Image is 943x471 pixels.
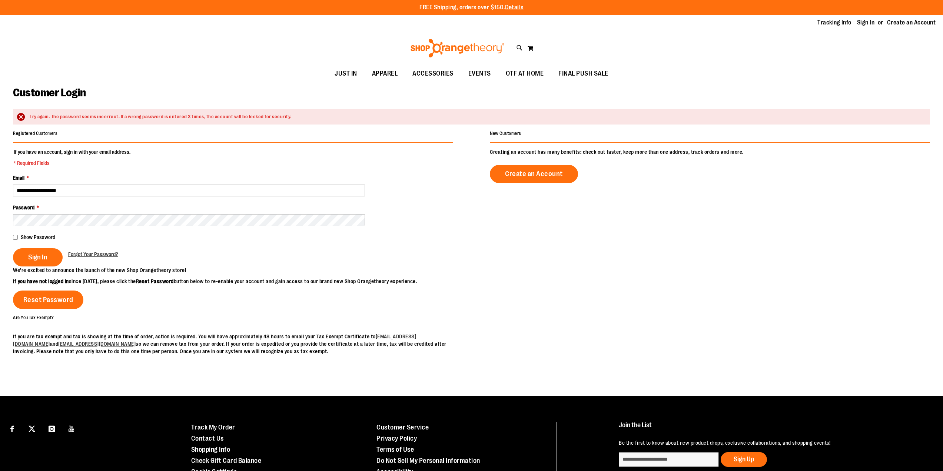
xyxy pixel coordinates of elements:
[468,65,491,82] span: EVENTS
[372,65,398,82] span: APPAREL
[191,424,235,431] a: Track My Order
[409,39,505,57] img: Shop Orangetheory
[619,422,922,435] h4: Join the List
[26,422,39,435] a: Visit our X page
[191,435,224,442] a: Contact Us
[857,19,875,27] a: Sign In
[23,296,73,304] span: Reset Password
[734,455,754,463] span: Sign Up
[498,65,551,82] a: OTF AT HOME
[619,452,719,467] input: enter email
[490,165,578,183] a: Create an Account
[376,457,480,464] a: Do Not Sell My Personal Information
[461,65,498,82] a: EVENTS
[817,19,851,27] a: Tracking Info
[13,86,86,99] span: Customer Login
[14,159,130,167] span: * Required Fields
[13,291,83,309] a: Reset Password
[505,170,563,178] span: Create an Account
[136,278,174,284] strong: Reset Password
[191,446,230,453] a: Shopping Info
[68,251,118,257] span: Forgot Your Password?
[29,425,35,432] img: Twitter
[13,205,34,210] span: Password
[490,148,930,156] p: Creating an account has many benefits: check out faster, keep more than one address, track orders...
[65,422,78,435] a: Visit our Youtube page
[490,131,521,136] strong: New Customers
[376,446,414,453] a: Terms of Use
[551,65,616,82] a: FINAL PUSH SALE
[13,278,69,284] strong: If you have not logged in
[13,333,453,355] p: If you are tax exempt and tax is showing at the time of order, action is required. You will have ...
[505,4,524,11] a: Details
[45,422,58,435] a: Visit our Instagram page
[13,175,24,181] span: Email
[13,315,54,320] strong: Are You Tax Exempt?
[327,65,365,82] a: JUST IN
[13,148,131,167] legend: If you have an account, sign in with your email address.
[376,424,429,431] a: Customer Service
[412,65,454,82] span: ACCESSORIES
[21,234,55,240] span: Show Password
[13,248,63,266] button: Sign In
[58,341,136,347] a: [EMAIL_ADDRESS][DOMAIN_NAME]
[887,19,936,27] a: Create an Account
[506,65,544,82] span: OTF AT HOME
[376,435,417,442] a: Privacy Policy
[419,3,524,12] p: FREE Shipping, orders over $150.
[191,457,262,464] a: Check Gift Card Balance
[365,65,405,82] a: APPAREL
[405,65,461,82] a: ACCESSORIES
[13,131,57,136] strong: Registered Customers
[30,113,923,120] div: Try again. The password seems incorrect. If a wrong password is entered 3 times, the account will...
[6,422,19,435] a: Visit our Facebook page
[13,266,472,274] p: We’re excited to announce the launch of the new Shop Orangetheory store!
[721,452,767,467] button: Sign Up
[68,251,118,258] a: Forgot Your Password?
[619,439,922,447] p: Be the first to know about new product drops, exclusive collaborations, and shopping events!
[13,278,472,285] p: since [DATE], please click the button below to re-enable your account and gain access to our bran...
[335,65,357,82] span: JUST IN
[558,65,608,82] span: FINAL PUSH SALE
[13,334,416,347] a: [EMAIL_ADDRESS][DOMAIN_NAME]
[28,253,47,261] span: Sign In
